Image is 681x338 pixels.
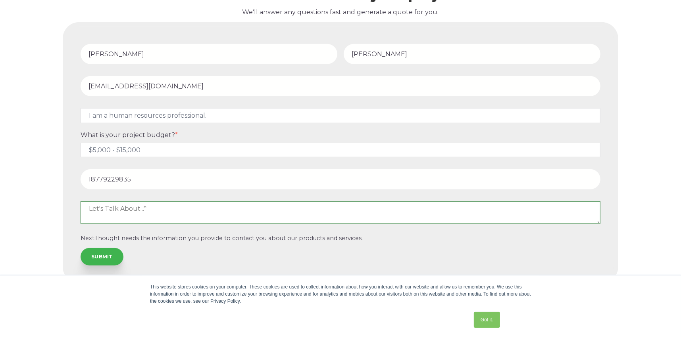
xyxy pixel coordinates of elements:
[81,44,337,64] input: First Name*
[81,248,123,265] input: SUBMIT
[150,283,531,305] div: This website stores cookies on your computer. These cookies are used to collect information about...
[344,44,600,64] input: Last Name*
[81,169,600,189] input: Phone number*
[81,131,175,139] span: What is your project budget?
[474,312,500,328] a: Got it.
[81,76,600,96] input: Email Address*
[63,7,618,17] p: We'll answer any questions fast and generate a quote for you.
[81,235,600,242] p: NextThought needs the information you provide to contact you about our products and services.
